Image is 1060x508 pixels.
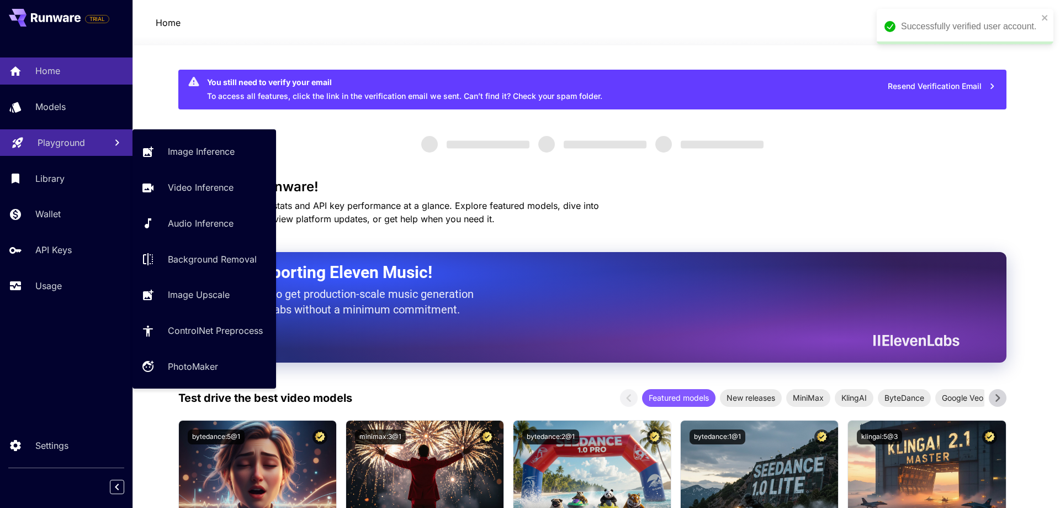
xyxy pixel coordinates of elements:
span: Add your payment card to enable full platform functionality. [85,12,109,25]
span: New releases [720,392,782,404]
a: Image Inference [132,138,276,165]
button: bytedance:2@1 [522,430,579,444]
p: Home [156,16,181,29]
nav: breadcrumb [156,16,181,29]
p: Models [35,100,66,113]
button: klingai:5@3 [857,430,902,444]
a: PhotoMaker [132,353,276,380]
p: Image Inference [168,145,235,158]
button: Certified Model – Vetted for best performance and includes a commercial license. [647,430,662,444]
button: Certified Model – Vetted for best performance and includes a commercial license. [982,430,997,444]
p: Settings [35,439,68,452]
h3: Welcome to Runware! [178,179,1006,195]
a: Audio Inference [132,210,276,237]
p: Library [35,172,65,185]
span: Google Veo [935,392,990,404]
button: bytedance:5@1 [188,430,245,444]
div: Collapse sidebar [118,477,132,497]
p: API Keys [35,243,72,256]
p: Wallet [35,207,61,221]
p: Background Removal [168,253,257,266]
span: TRIAL [86,15,109,23]
button: bytedance:1@1 [690,430,745,444]
div: To access all features, click the link in the verification email we sent. Can’t find it? Check yo... [207,73,602,106]
button: Certified Model – Vetted for best performance and includes a commercial license. [480,430,495,444]
p: Test drive the best video models [178,390,352,406]
span: Check out your usage stats and API key performance at a glance. Explore featured models, dive int... [178,200,599,224]
p: Audio Inference [168,217,234,230]
p: Video Inference [168,181,234,194]
div: Successfully verified user account. [901,20,1038,33]
p: Home [35,64,60,77]
button: Collapse sidebar [110,480,124,494]
a: Video Inference [132,174,276,201]
a: Image Upscale [132,281,276,308]
button: Resend Verification Email [882,75,1002,98]
button: minimax:3@1 [355,430,406,444]
p: The only way to get production-scale music generation from Eleven Labs without a minimum commitment. [206,286,482,317]
p: ControlNet Preprocess [168,324,263,337]
span: ByteDance [878,392,931,404]
button: Certified Model – Vetted for best performance and includes a commercial license. [814,430,829,444]
h2: Now Supporting Eleven Music! [206,262,951,283]
p: PhotoMaker [168,360,218,373]
p: Playground [38,136,85,149]
a: Background Removal [132,245,276,273]
p: Image Upscale [168,288,230,301]
button: Certified Model – Vetted for best performance and includes a commercial license. [312,430,327,444]
span: KlingAI [835,392,873,404]
iframe: Chat Widget [1005,455,1060,508]
p: Usage [35,279,62,292]
span: MiniMax [786,392,830,404]
a: ControlNet Preprocess [132,317,276,344]
button: close [1041,13,1049,22]
div: You still need to verify your email [207,76,602,88]
span: Featured models [642,392,715,404]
